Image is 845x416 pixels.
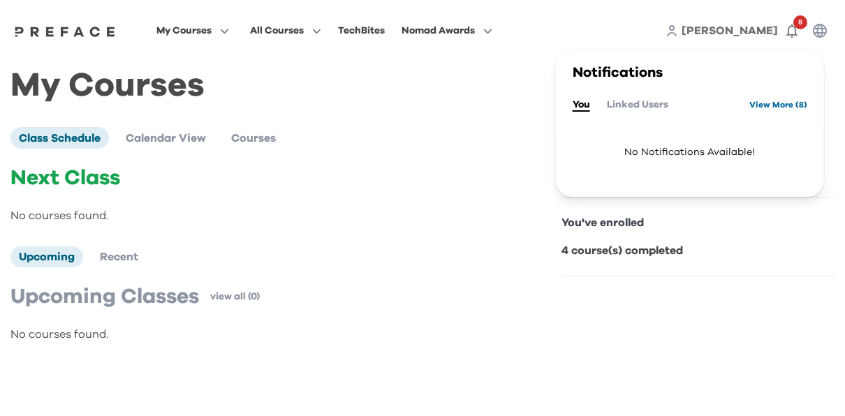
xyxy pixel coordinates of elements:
[11,26,119,37] img: Preface Logo
[573,130,807,174] span: No Notifications Available!
[19,251,75,262] span: Upcoming
[246,22,325,40] button: All Courses
[397,22,497,40] button: Nomad Awards
[11,25,119,36] a: Preface Logo
[749,94,807,116] a: View More (8)
[10,326,525,343] p: No courses found.
[607,97,668,112] button: Linked Users
[231,133,276,144] span: Courses
[156,22,212,39] span: My Courses
[793,15,807,29] span: 8
[10,207,525,224] p: No courses found.
[250,22,304,39] span: All Courses
[682,22,778,39] a: [PERSON_NAME]
[573,66,663,80] span: Notifications
[402,22,475,39] span: Nomad Awards
[573,97,590,112] button: You
[210,290,260,304] a: view all (0)
[10,165,525,191] p: Next Class
[561,214,835,231] p: You've enrolled
[10,78,835,94] h1: My Courses
[561,245,683,256] b: 4 course(s) completed
[100,251,138,262] span: Recent
[126,133,206,144] span: Calendar View
[152,22,233,40] button: My Courses
[19,133,101,144] span: Class Schedule
[682,25,778,36] span: [PERSON_NAME]
[10,284,199,309] p: Upcoming Classes
[778,17,806,45] button: 8
[338,22,385,39] div: TechBites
